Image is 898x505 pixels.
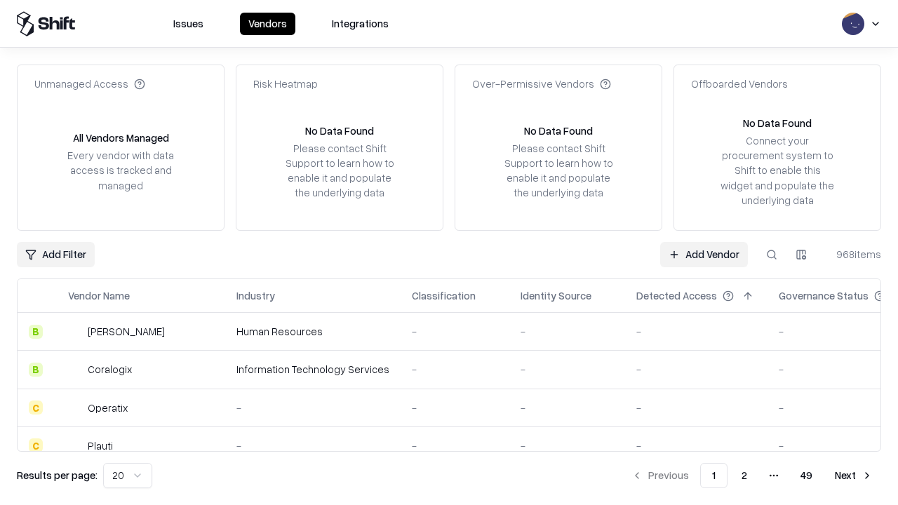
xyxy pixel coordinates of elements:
div: Operatix [88,400,128,415]
div: - [236,438,389,453]
div: No Data Found [305,123,374,138]
div: B [29,325,43,339]
p: Results per page: [17,468,98,483]
div: Please contact Shift Support to learn how to enable it and populate the underlying data [500,141,617,201]
button: Issues [165,13,212,35]
div: - [636,438,756,453]
button: Integrations [323,13,397,35]
div: - [521,324,614,339]
div: Information Technology Services [236,362,389,377]
button: Add Filter [17,242,95,267]
button: 2 [730,463,758,488]
div: - [412,362,498,377]
div: Please contact Shift Support to learn how to enable it and populate the underlying data [281,141,398,201]
div: Risk Heatmap [253,76,318,91]
div: - [236,400,389,415]
div: Connect your procurement system to Shift to enable this widget and populate the underlying data [719,133,836,208]
img: Plauti [68,438,82,452]
div: [PERSON_NAME] [88,324,165,339]
button: Next [826,463,881,488]
div: - [521,438,614,453]
div: C [29,438,43,452]
div: - [412,438,498,453]
div: - [521,400,614,415]
div: - [412,400,498,415]
div: - [636,324,756,339]
div: Classification [412,288,476,303]
img: Coralogix [68,363,82,377]
div: All Vendors Managed [73,130,169,145]
div: No Data Found [524,123,593,138]
div: Industry [236,288,275,303]
div: No Data Found [743,116,812,130]
div: Offboarded Vendors [691,76,788,91]
div: Governance Status [779,288,869,303]
div: - [521,362,614,377]
button: 49 [789,463,824,488]
div: Over-Permissive Vendors [472,76,611,91]
div: - [636,400,756,415]
div: Plauti [88,438,113,453]
div: C [29,400,43,415]
div: Detected Access [636,288,717,303]
div: Every vendor with data access is tracked and managed [62,148,179,192]
div: Unmanaged Access [34,76,145,91]
button: Vendors [240,13,295,35]
img: Deel [68,325,82,339]
button: 1 [700,463,728,488]
div: Identity Source [521,288,591,303]
nav: pagination [623,463,881,488]
div: Coralogix [88,362,132,377]
div: - [636,362,756,377]
div: B [29,363,43,377]
div: 968 items [825,247,881,262]
div: Vendor Name [68,288,130,303]
img: Operatix [68,400,82,415]
div: Human Resources [236,324,389,339]
a: Add Vendor [660,242,748,267]
div: - [412,324,498,339]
